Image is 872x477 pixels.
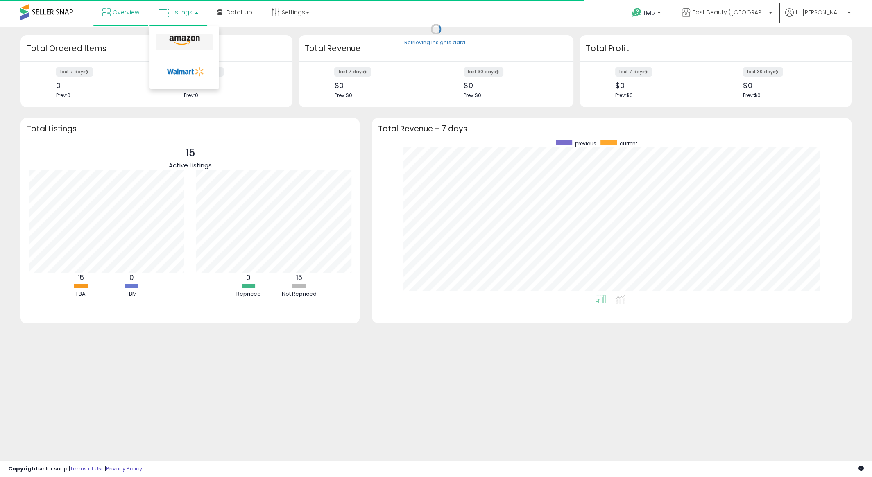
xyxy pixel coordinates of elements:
div: Retrieving insights data.. [404,39,468,47]
span: Help [644,9,655,16]
i: Get Help [632,7,642,18]
span: Prev: $0 [334,92,352,99]
div: $0 [464,81,559,90]
h3: Total Profit [586,43,845,54]
div: $0 [743,81,837,90]
span: Overview [113,8,139,16]
div: $0 [334,81,430,90]
b: 15 [78,273,84,283]
div: 0 [184,81,278,90]
span: Hi [PERSON_NAME] [796,8,845,16]
div: Not Repriced [274,290,324,298]
span: Prev: $0 [464,92,481,99]
h3: Total Revenue - 7 days [378,126,845,132]
span: Listings [171,8,193,16]
span: Prev: 0 [184,92,198,99]
span: Prev: $0 [743,92,761,99]
span: Fast Beauty ([GEOGRAPHIC_DATA]) [693,8,766,16]
label: last 7 days [615,67,652,77]
div: FBA [57,290,106,298]
span: Prev: $0 [615,92,633,99]
h3: Total Revenue [305,43,567,54]
div: Repriced [224,290,273,298]
label: last 30 days [743,67,783,77]
h3: Total Ordered Items [27,43,286,54]
p: 15 [168,145,211,161]
div: FBM [107,290,156,298]
span: Prev: 0 [56,92,70,99]
a: Help [625,1,669,27]
a: Hi [PERSON_NAME] [785,8,851,27]
h3: Total Listings [27,126,353,132]
label: last 7 days [334,67,371,77]
b: 15 [296,273,302,283]
label: last 30 days [464,67,503,77]
span: current [620,140,637,147]
b: 0 [129,273,134,283]
div: 0 [56,81,150,90]
span: Active Listings [168,161,211,170]
b: 0 [246,273,251,283]
label: last 7 days [56,67,93,77]
span: previous [575,140,596,147]
div: $0 [615,81,709,90]
span: DataHub [226,8,252,16]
